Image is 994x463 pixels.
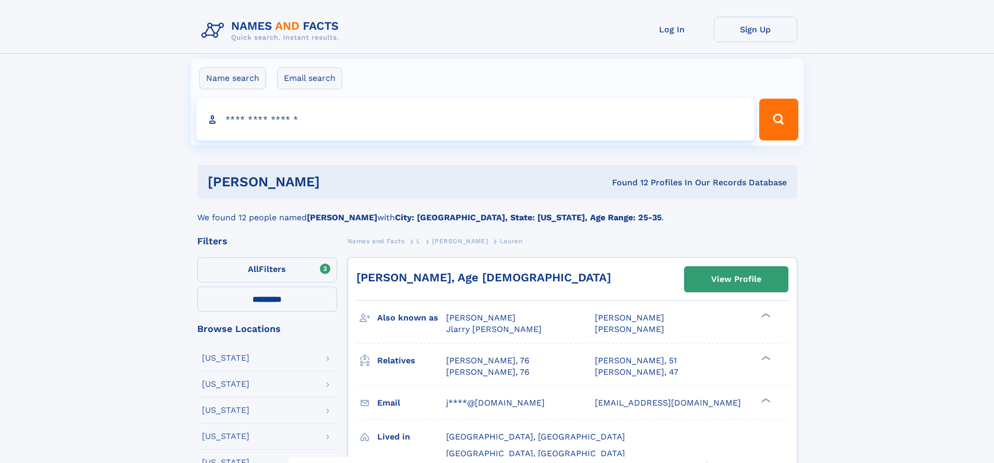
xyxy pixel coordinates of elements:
[759,99,798,140] button: Search Button
[395,212,662,222] b: City: [GEOGRAPHIC_DATA], State: [US_STATE], Age Range: 25-35
[416,238,421,245] span: L
[446,324,542,334] span: Jlarry [PERSON_NAME]
[466,177,787,188] div: Found 12 Profiles In Our Records Database
[348,234,405,247] a: Names and Facts
[595,366,678,378] a: [PERSON_NAME], 47
[377,309,446,327] h3: Also known as
[356,271,611,284] a: [PERSON_NAME], Age [DEMOGRAPHIC_DATA]
[197,199,797,224] div: We found 12 people named with .
[630,17,714,42] a: Log In
[377,394,446,412] h3: Email
[202,406,249,414] div: [US_STATE]
[197,257,337,282] label: Filters
[595,355,677,366] a: [PERSON_NAME], 51
[685,267,788,292] a: View Profile
[277,67,342,89] label: Email search
[595,313,664,323] span: [PERSON_NAME]
[197,324,337,334] div: Browse Locations
[202,432,249,441] div: [US_STATE]
[446,448,625,458] span: [GEOGRAPHIC_DATA], [GEOGRAPHIC_DATA]
[759,397,771,403] div: ❯
[759,312,771,319] div: ❯
[500,238,523,245] span: Lauren
[446,313,516,323] span: [PERSON_NAME]
[759,354,771,361] div: ❯
[432,234,488,247] a: [PERSON_NAME]
[377,352,446,370] h3: Relatives
[446,355,530,366] a: [PERSON_NAME], 76
[711,267,761,291] div: View Profile
[199,67,266,89] label: Name search
[416,234,421,247] a: L
[196,99,755,140] input: search input
[202,380,249,388] div: [US_STATE]
[248,264,259,274] span: All
[595,398,741,408] span: [EMAIL_ADDRESS][DOMAIN_NAME]
[377,428,446,446] h3: Lived in
[446,432,625,442] span: [GEOGRAPHIC_DATA], [GEOGRAPHIC_DATA]
[197,17,348,45] img: Logo Names and Facts
[197,236,337,246] div: Filters
[446,366,530,378] a: [PERSON_NAME], 76
[595,324,664,334] span: [PERSON_NAME]
[714,17,797,42] a: Sign Up
[208,175,466,188] h1: [PERSON_NAME]
[432,238,488,245] span: [PERSON_NAME]
[202,354,249,362] div: [US_STATE]
[307,212,377,222] b: [PERSON_NAME]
